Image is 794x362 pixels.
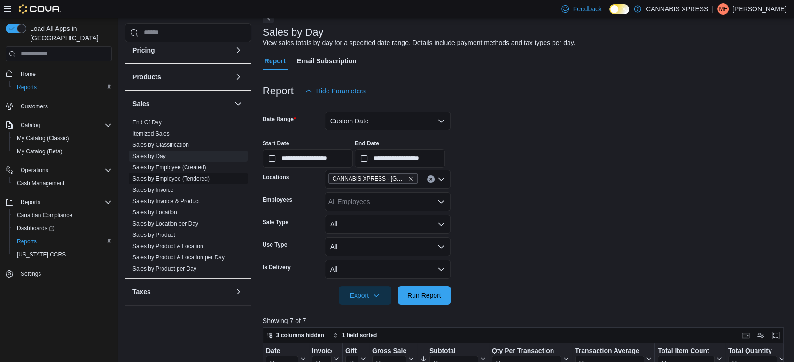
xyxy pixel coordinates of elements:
[132,153,166,159] a: Sales by Day
[17,165,112,176] span: Operations
[13,249,112,260] span: Washington CCRS
[728,347,777,355] div: Total Quantity
[9,235,116,248] button: Reports
[132,175,210,182] a: Sales by Employee (Tendered)
[263,241,287,249] label: Use Type
[132,141,189,149] span: Sales by Classification
[329,330,381,341] button: 1 field sorted
[125,117,251,278] div: Sales
[6,63,112,305] nav: Complex example
[437,198,445,205] button: Open list of options
[132,187,173,193] a: Sales by Invoice
[132,242,203,250] span: Sales by Product & Location
[2,119,116,132] button: Catalog
[263,149,353,168] input: Press the down key to open a popover containing a calendar.
[17,120,44,131] button: Catalog
[17,268,45,279] a: Settings
[263,85,294,97] h3: Report
[17,100,112,112] span: Customers
[13,236,40,247] a: Reports
[132,45,155,55] h3: Pricing
[263,219,288,226] label: Sale Type
[333,174,406,183] span: CANNABIS XPRESS - [GEOGRAPHIC_DATA]-[GEOGRAPHIC_DATA] ([GEOGRAPHIC_DATA])
[342,332,377,339] span: 1 field sorted
[263,264,291,271] label: Is Delivery
[263,330,328,341] button: 3 columns hidden
[9,248,116,261] button: [US_STATE] CCRS
[297,52,357,70] span: Email Subscription
[263,140,289,147] label: Start Date
[575,347,644,355] div: Transaction Average
[325,215,451,234] button: All
[17,68,112,80] span: Home
[2,99,116,113] button: Customers
[132,175,210,182] span: Sales by Employee (Tendered)
[13,178,112,189] span: Cash Management
[13,133,112,144] span: My Catalog (Classic)
[17,68,39,80] a: Home
[325,112,451,130] button: Custom Date
[301,82,369,100] button: Hide Parameters
[26,24,112,43] span: Load All Apps in [GEOGRAPHIC_DATA]
[233,45,244,56] button: Pricing
[427,175,435,183] button: Clear input
[9,132,116,145] button: My Catalog (Classic)
[9,145,116,158] button: My Catalog (Beta)
[132,198,200,204] a: Sales by Invoice & Product
[132,119,162,126] a: End Of Day
[17,211,72,219] span: Canadian Compliance
[132,72,231,82] button: Products
[19,4,61,14] img: Cova
[355,140,379,147] label: End Date
[355,149,445,168] input: Press the down key to open a popover containing a calendar.
[328,173,418,184] span: CANNABIS XPRESS - Grand Bay-Westfield (Woolastook Drive)
[263,173,289,181] label: Locations
[13,210,112,221] span: Canadian Compliance
[21,70,36,78] span: Home
[345,347,358,355] div: Gift Cards
[21,121,40,129] span: Catalog
[2,267,116,280] button: Settings
[719,3,727,15] span: MF
[755,330,766,341] button: Display options
[132,209,177,216] a: Sales by Location
[263,316,789,325] p: Showing 7 of 7
[132,164,206,171] a: Sales by Employee (Created)
[132,231,175,239] span: Sales by Product
[2,164,116,177] button: Operations
[17,196,44,208] button: Reports
[13,133,73,144] a: My Catalog (Classic)
[9,209,116,222] button: Canadian Compliance
[21,270,41,278] span: Settings
[132,130,170,137] a: Itemized Sales
[372,347,406,355] div: Gross Sales
[266,347,298,355] div: Date
[13,82,40,93] a: Reports
[21,166,48,174] span: Operations
[2,67,116,81] button: Home
[429,347,478,355] div: Subtotal
[132,99,231,108] button: Sales
[132,142,189,148] a: Sales by Classification
[325,237,451,256] button: All
[17,238,37,245] span: Reports
[407,291,441,300] span: Run Report
[132,265,196,272] a: Sales by Product per Day
[265,52,286,70] span: Report
[263,38,576,48] div: View sales totals by day for a specified date range. Details include payment methods and tax type...
[233,71,244,83] button: Products
[13,146,66,157] a: My Catalog (Beta)
[17,225,54,232] span: Dashboards
[263,115,296,123] label: Date Range
[263,196,292,204] label: Employees
[17,180,64,187] span: Cash Management
[646,3,708,15] p: CANNABIS XPRESS
[17,101,52,112] a: Customers
[132,130,170,137] span: Itemized Sales
[740,330,751,341] button: Keyboard shortcuts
